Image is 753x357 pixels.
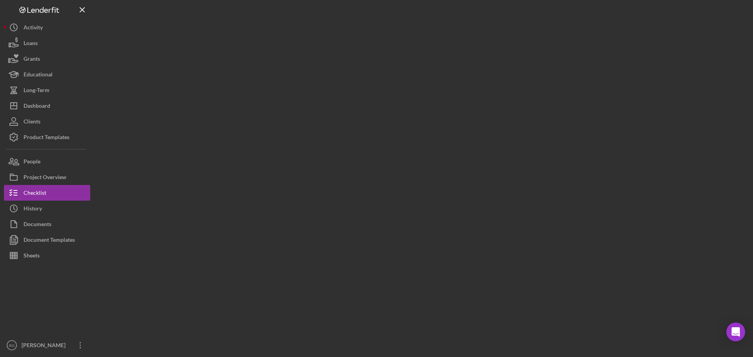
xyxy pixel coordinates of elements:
button: Project Overview [4,169,90,185]
div: [PERSON_NAME] [20,337,71,355]
button: Clients [4,114,90,129]
button: BG[PERSON_NAME] [4,337,90,353]
div: Dashboard [24,98,50,116]
button: Document Templates [4,232,90,248]
button: History [4,201,90,216]
div: Checklist [24,185,46,203]
button: Documents [4,216,90,232]
div: Document Templates [24,232,75,250]
button: Dashboard [4,98,90,114]
div: Documents [24,216,51,234]
text: BG [9,343,15,348]
button: Grants [4,51,90,67]
div: History [24,201,42,218]
button: Activity [4,20,90,35]
div: Product Templates [24,129,69,147]
button: Sheets [4,248,90,263]
div: Clients [24,114,40,131]
div: Activity [24,20,43,37]
div: Project Overview [24,169,66,187]
button: Product Templates [4,129,90,145]
div: People [24,154,40,171]
div: Grants [24,51,40,69]
button: Loans [4,35,90,51]
div: Loans [24,35,38,53]
div: Long-Term [24,82,49,100]
div: Educational [24,67,53,84]
button: Educational [4,67,90,82]
button: Long-Term [4,82,90,98]
button: People [4,154,90,169]
div: Sheets [24,248,40,265]
div: Open Intercom Messenger [726,323,745,341]
button: Checklist [4,185,90,201]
